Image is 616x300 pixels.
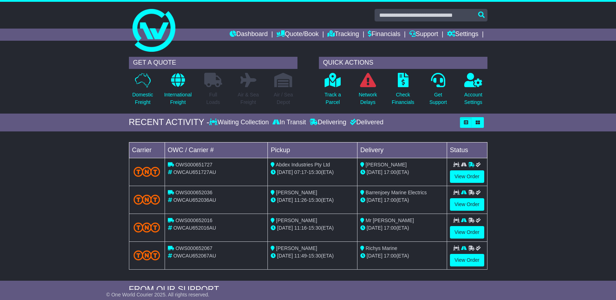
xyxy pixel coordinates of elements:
[358,72,377,110] a: NetworkDelays
[209,119,270,126] div: Waiting Collection
[129,142,165,158] td: Carrier
[129,117,210,127] div: RECENT ACTIVITY -
[271,169,354,176] div: - (ETA)
[367,169,382,175] span: [DATE]
[294,169,307,175] span: 07:17
[268,142,357,158] td: Pickup
[360,169,444,176] div: (ETA)
[276,245,317,251] span: [PERSON_NAME]
[450,170,484,183] a: View Order
[134,167,160,176] img: TNT_Domestic.png
[271,252,354,260] div: - (ETA)
[447,142,487,158] td: Status
[165,142,268,158] td: OWC / Carrier #
[368,29,400,41] a: Financials
[309,169,321,175] span: 15:30
[429,72,447,110] a: GetSupport
[327,29,359,41] a: Tracking
[309,253,321,259] span: 15:30
[360,252,444,260] div: (ETA)
[294,253,307,259] span: 11:49
[324,72,341,110] a: Track aParcel
[134,222,160,232] img: TNT_Domestic.png
[134,195,160,204] img: TNT_Domestic.png
[429,91,447,106] p: Get Support
[175,217,212,223] span: OWS000652016
[392,91,414,106] p: Check Financials
[464,72,483,110] a: AccountSettings
[366,217,414,223] span: Mr [PERSON_NAME]
[384,197,396,203] span: 17:00
[238,91,259,106] p: Air & Sea Freight
[132,72,153,110] a: DomesticFreight
[276,162,330,167] span: Abdex Industries Pty Ltd
[409,29,438,41] a: Support
[319,57,487,69] div: QUICK ACTIONS
[357,142,447,158] td: Delivery
[274,91,293,106] p: Air / Sea Depot
[175,162,212,167] span: OWS000651727
[276,217,317,223] span: [PERSON_NAME]
[391,72,415,110] a: CheckFinancials
[384,253,396,259] span: 17:00
[384,225,396,231] span: 17:00
[271,224,354,232] div: - (ETA)
[164,72,192,110] a: InternationalFreight
[276,29,319,41] a: Quote/Book
[360,196,444,204] div: (ETA)
[366,245,397,251] span: Richys Marine
[367,225,382,231] span: [DATE]
[367,197,382,203] span: [DATE]
[173,169,216,175] span: OWCAU651727AU
[173,253,216,259] span: OWCAU652067AU
[134,250,160,260] img: TNT_Domestic.png
[348,119,384,126] div: Delivered
[173,197,216,203] span: OWCAU652036AU
[325,91,341,106] p: Track a Parcel
[175,190,212,195] span: OWS000652036
[450,198,484,211] a: View Order
[464,91,482,106] p: Account Settings
[294,225,307,231] span: 11:16
[204,91,222,106] p: Full Loads
[129,284,487,295] div: FROM OUR SUPPORT
[132,91,153,106] p: Domestic Freight
[106,292,210,297] span: © One World Courier 2025. All rights reserved.
[164,91,192,106] p: International Freight
[447,29,479,41] a: Settings
[271,119,308,126] div: In Transit
[309,197,321,203] span: 15:30
[230,29,268,41] a: Dashboard
[450,226,484,239] a: View Order
[173,225,216,231] span: OWCAU652016AU
[294,197,307,203] span: 11:26
[308,119,348,126] div: Delivering
[366,190,427,195] span: Barrenjoey Marine Electrics
[360,224,444,232] div: (ETA)
[359,91,377,106] p: Network Delays
[277,169,293,175] span: [DATE]
[366,162,407,167] span: [PERSON_NAME]
[271,196,354,204] div: - (ETA)
[276,190,317,195] span: [PERSON_NAME]
[277,197,293,203] span: [DATE]
[309,225,321,231] span: 15:30
[175,245,212,251] span: OWS000652067
[277,225,293,231] span: [DATE]
[367,253,382,259] span: [DATE]
[450,254,484,266] a: View Order
[129,57,297,69] div: GET A QUOTE
[384,169,396,175] span: 17:00
[277,253,293,259] span: [DATE]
